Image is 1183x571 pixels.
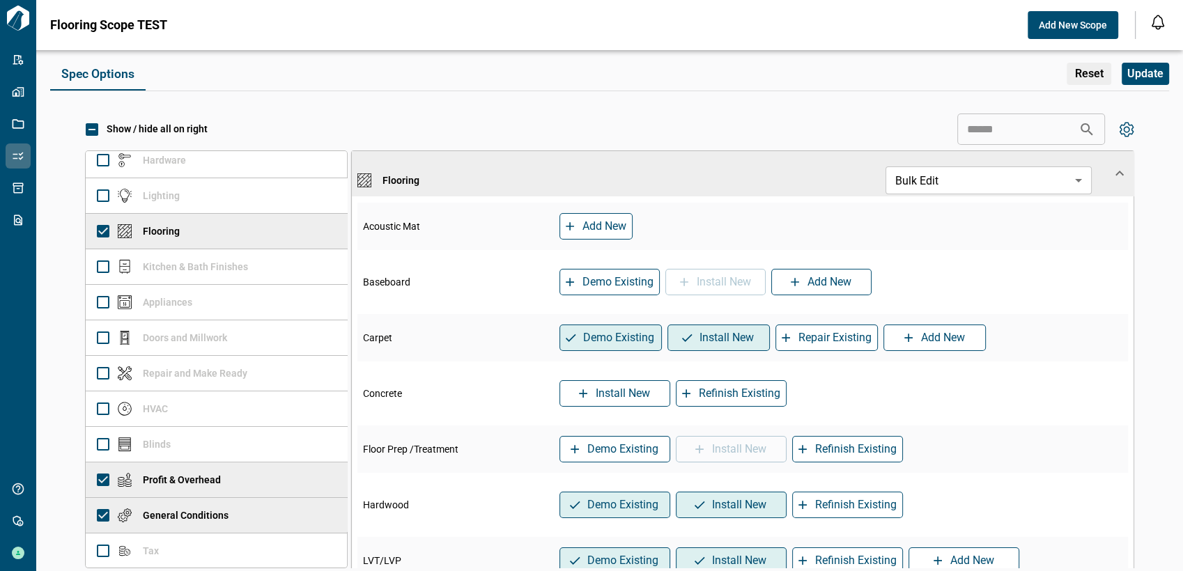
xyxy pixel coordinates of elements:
[118,473,221,487] p: Profit & Overhead
[363,275,410,289] span: Baseboard
[807,274,851,290] p: Add New
[118,331,227,345] p: Doors and Millwork
[118,437,132,451] img: Blinds icon
[771,269,872,295] button: Add New
[1122,63,1169,85] button: Update
[118,189,132,203] img: Lighting icon
[363,442,458,456] span: Floor Prep /Treatment
[118,260,248,274] p: Kitchen & Bath Finishes
[676,492,787,518] button: Install New
[118,402,132,416] img: HVAC icon
[582,274,654,290] p: Demolish Existing and Install New both will be activated together.
[1067,63,1111,85] button: Reset
[583,329,654,346] p: Demolish Existing and Install New both will be activated together.
[665,269,766,295] button: Install New
[118,153,186,168] p: Hardware
[118,260,132,274] img: Kitchen & Bath Finishes icon
[587,552,658,569] p: Demolish Existing and Install New both will be activated together.
[559,380,670,407] button: Install New
[582,218,626,235] p: Add New
[118,153,132,167] img: Hardware icon
[50,57,146,91] div: scope tabs
[950,552,994,569] p: Add New
[118,437,171,452] p: Blinds
[118,366,132,380] img: Repair and Make Ready icon
[118,295,192,310] p: Appliances
[697,274,751,290] p: Install New
[1127,67,1163,81] span: Update
[815,552,897,569] p: Refinish Existing
[61,66,134,81] span: Spec Options
[1075,67,1104,81] span: Reset
[676,380,787,407] button: Refinish Existing
[559,436,670,462] button: Demolish Existing and Install New both will be activated together.
[587,441,658,457] p: Demolish Existing and Install New both will be activated together.
[883,324,986,351] button: Add New
[596,385,650,402] p: Install New
[559,213,633,240] button: Add New
[363,554,401,568] span: LVT/LVP
[118,331,132,345] img: Doors and Millwork icon
[1039,18,1107,32] span: Add New Scope
[118,544,159,558] p: Tax
[587,496,658,513] p: Demolish Existing and Install New both will be activated together.
[712,441,766,457] p: Install New
[363,331,392,345] span: Carpet
[775,324,878,351] button: Repair Existing
[1147,11,1169,33] button: Open notification feed
[886,166,1092,194] div: Bulk Edit
[118,402,168,416] p: HVAC
[118,544,132,558] img: Tax icon
[363,386,402,400] span: Concrete
[676,436,787,462] button: Install New
[363,498,409,512] span: Hardwood
[559,492,670,518] button: Demolish Existing and Install New both will be activated together.
[352,151,1134,196] div: Flooring-0-expand
[699,385,780,402] p: Refinish Existing
[118,295,132,309] img: Appliances icon
[118,189,180,203] p: Lighting
[107,122,208,136] p: Show / hide all on right
[118,508,132,522] img: General Conditions icon
[798,329,872,346] p: Repair Existing
[1028,11,1118,39] button: Add New Scope
[667,324,770,351] button: Install New
[712,496,766,513] p: Install New
[559,324,662,351] button: Demolish Existing and Install New both will be activated together.
[792,492,903,518] button: Refinish Existing
[699,329,754,346] p: Install New
[559,269,660,295] button: Demolish Existing and Install New both will be activated together.
[792,436,903,462] button: Refinish Existing
[712,552,766,569] p: Install New
[118,473,132,487] img: Profit & Overhead icon
[118,224,180,239] p: Flooring
[382,173,419,187] span: Flooring
[118,508,229,523] p: General Conditions
[118,366,247,381] p: Repair and Make Ready
[357,173,371,187] img: Flooring icon
[921,329,965,346] p: Add New
[815,441,897,457] p: Refinish Existing
[118,224,132,238] img: Flooring icon
[50,18,167,32] span: Flooring Scope TEST
[815,496,897,513] p: Refinish Existing
[363,219,420,233] span: Acoustic Mat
